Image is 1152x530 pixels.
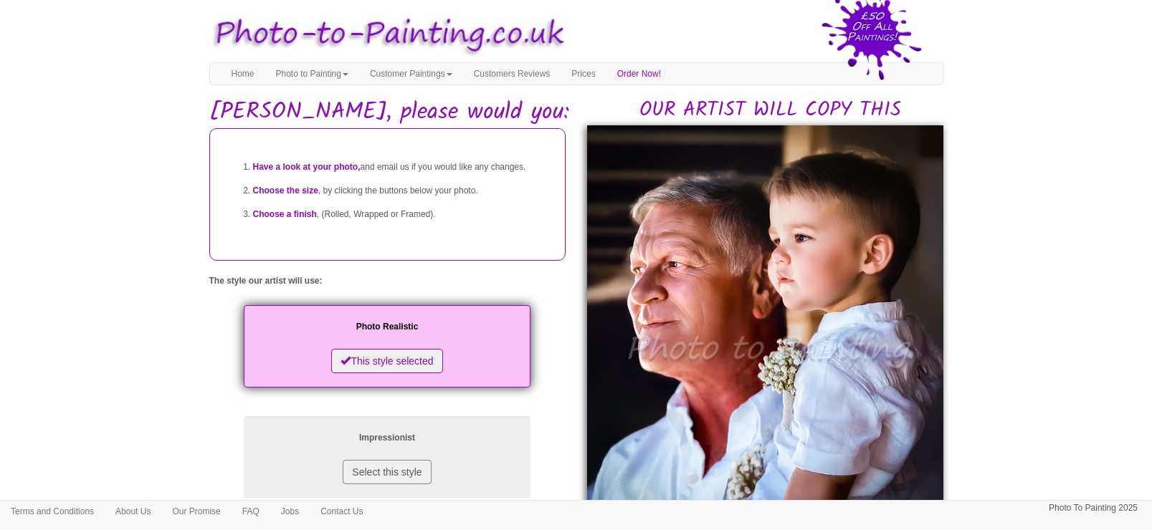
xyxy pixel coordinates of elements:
[310,501,373,522] a: Contact Us
[463,63,561,85] a: Customers Reviews
[253,179,551,203] li: , by clicking the buttons below your photo.
[331,349,442,373] button: This style selected
[253,162,361,172] span: Have a look at your photo,
[258,430,516,445] p: Impressionist
[359,63,463,85] a: Customer Paintings
[587,125,943,524] img: Sharon, please would you:
[161,501,231,522] a: Our Promise
[270,501,310,522] a: Jobs
[1049,501,1138,516] p: Photo To Painting 2025
[253,155,551,179] li: and email us if you would like any changes.
[202,7,569,62] img: Photo to Painting
[105,501,161,522] a: About Us
[253,203,551,226] li: , (Rolled, Wrapped or Framed).
[253,209,317,219] span: Choose a finish
[265,63,359,85] a: Photo to Painting
[221,63,265,85] a: Home
[232,501,270,522] a: FAQ
[258,319,516,334] p: Photo Realistic
[343,460,431,484] button: Select this style
[561,63,606,85] a: Prices
[209,100,943,125] h1: [PERSON_NAME], please would you:
[598,100,943,122] h2: OUR ARTIST WILL COPY THIS
[209,275,323,287] label: The style our artist will use:
[606,63,672,85] a: Order Now!
[253,185,318,196] span: Choose the size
